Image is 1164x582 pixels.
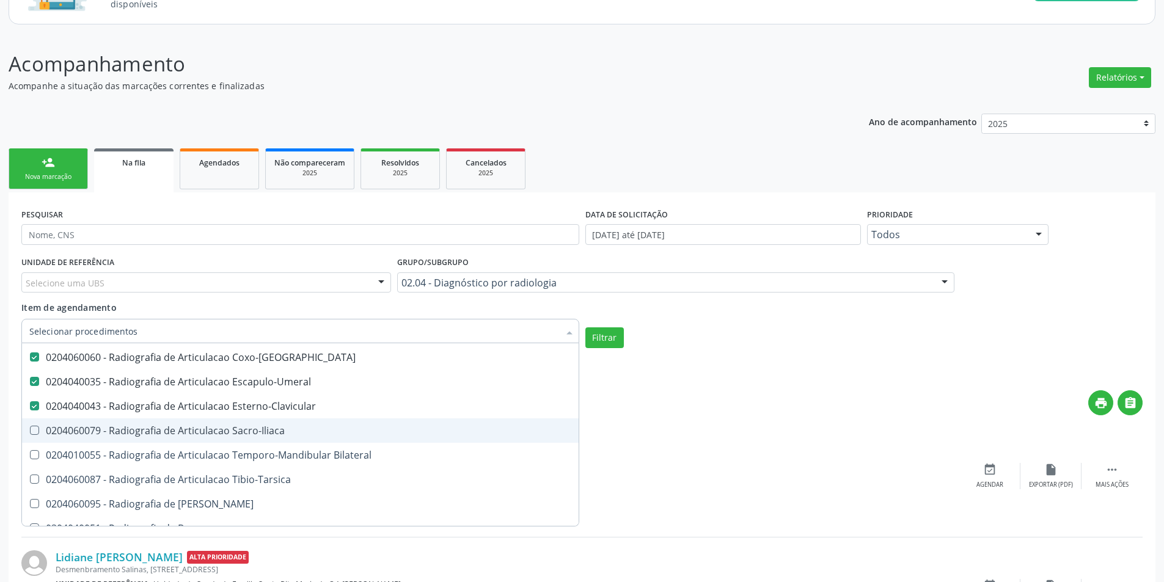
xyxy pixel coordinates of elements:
[1124,396,1137,410] i: 
[585,205,668,224] label: DATA DE SOLICITAÇÃO
[18,172,79,181] div: Nova marcação
[869,114,977,129] p: Ano de acompanhamento
[9,49,811,79] p: Acompanhamento
[122,158,145,168] span: Na fila
[1118,390,1143,415] button: 
[1105,463,1119,476] i: 
[370,169,431,178] div: 2025
[1096,481,1129,489] div: Mais ações
[585,327,624,348] button: Filtrar
[1089,67,1151,88] button: Relatórios
[871,228,1023,241] span: Todos
[401,277,930,289] span: 02.04 - Diagnóstico por radiologia
[976,481,1003,489] div: Agendar
[29,475,571,484] div: 0204060087 - Radiografia de Articulacao Tibio-Tarsica
[29,450,571,460] div: 0204010055 - Radiografia de Articulacao Temporo-Mandibular Bilateral
[21,302,117,313] span: Item de agendamento
[56,550,183,564] a: Lidiane [PERSON_NAME]
[1029,481,1073,489] div: Exportar (PDF)
[21,550,47,576] img: img
[466,158,507,168] span: Cancelados
[21,253,114,272] label: UNIDADE DE REFERÊNCIA
[187,551,249,564] span: Alta Prioridade
[29,319,559,343] input: Selecionar procedimentos
[29,426,571,435] div: 0204060079 - Radiografia de Articulacao Sacro-Iliaca
[199,158,240,168] span: Agendados
[21,224,579,245] input: Nome, CNS
[381,158,419,168] span: Resolvidos
[1094,396,1108,410] i: print
[867,205,913,224] label: Prioridade
[56,564,959,575] div: Desmenbramento Salinas, [STREET_ADDRESS]
[585,224,861,245] input: Selecione um intervalo
[29,377,571,387] div: 0204040035 - Radiografia de Articulacao Escapulo-Umeral
[29,401,571,411] div: 0204040043 - Radiografia de Articulacao Esterno-Clavicular
[983,463,997,476] i: event_available
[29,352,571,362] div: 0204060060 - Radiografia de Articulacao Coxo-[GEOGRAPHIC_DATA]
[9,79,811,92] p: Acompanhe a situação das marcações correntes e finalizadas
[1044,463,1058,476] i: insert_drive_file
[26,277,104,289] span: Selecione uma UBS
[21,205,63,224] label: PESQUISAR
[29,523,571,533] div: 0204040051 - Radiografia de Braco
[397,253,469,272] label: Grupo/Subgrupo
[274,169,345,178] div: 2025
[42,156,55,169] div: person_add
[29,499,571,509] div: 0204060095 - Radiografia de [PERSON_NAME]
[1088,390,1113,415] button: print
[274,158,345,168] span: Não compareceram
[455,169,516,178] div: 2025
